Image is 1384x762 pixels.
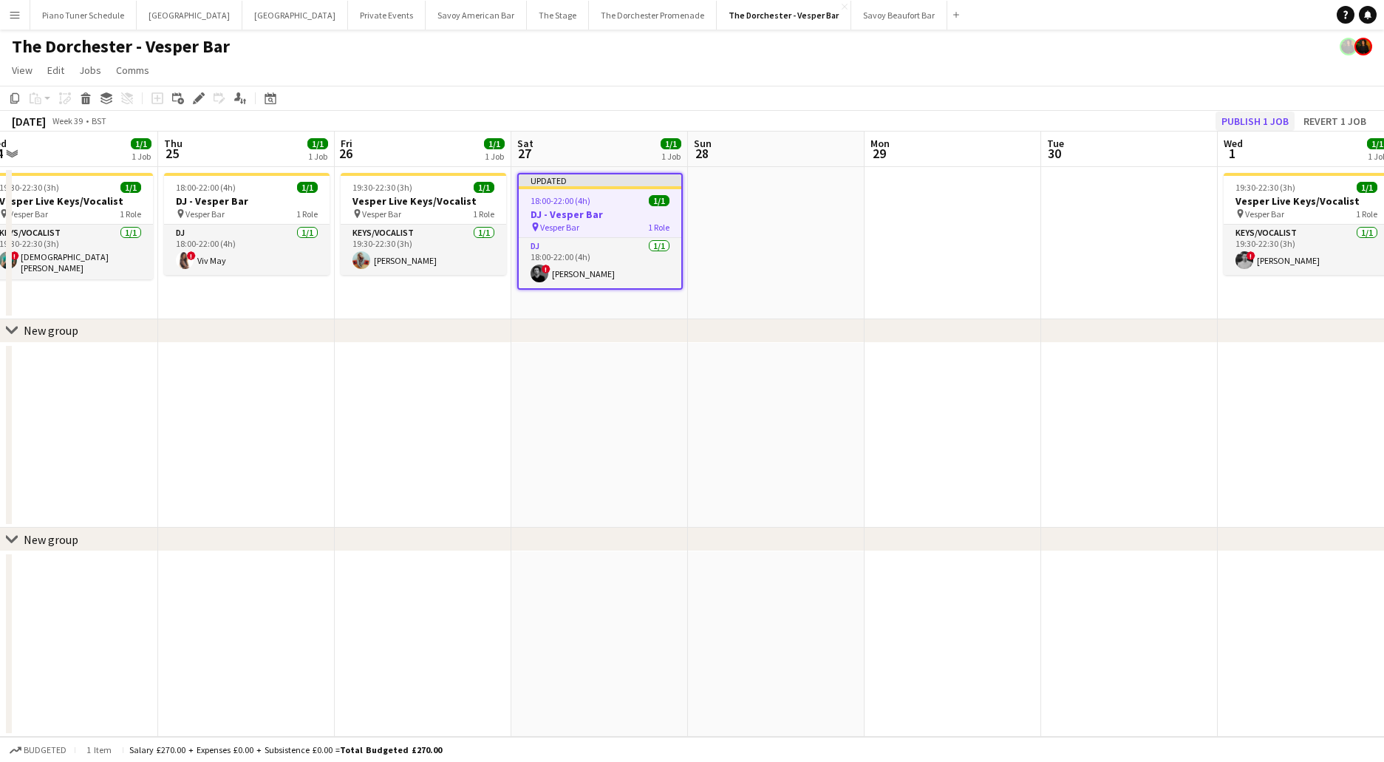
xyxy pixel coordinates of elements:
[41,61,70,80] a: Edit
[519,174,681,186] div: Updated
[341,225,506,275] app-card-role: Keys/Vocalist1/119:30-22:30 (3h)[PERSON_NAME]
[1354,38,1372,55] app-user-avatar: Celine Amara
[81,744,117,755] span: 1 item
[870,137,890,150] span: Mon
[185,208,225,220] span: Vesper Bar
[1357,182,1377,193] span: 1/1
[176,182,236,193] span: 18:00-22:00 (4h)
[164,194,330,208] h3: DJ - Vesper Bar
[296,208,318,220] span: 1 Role
[297,182,318,193] span: 1/1
[49,115,86,126] span: Week 39
[79,64,101,77] span: Jobs
[692,145,712,162] span: 28
[120,182,141,193] span: 1/1
[348,1,426,30] button: Private Events
[527,1,589,30] button: The Stage
[92,115,106,126] div: BST
[362,208,401,220] span: Vesper Bar
[484,138,505,149] span: 1/1
[542,265,550,273] span: !
[47,64,64,77] span: Edit
[7,742,69,758] button: Budgeted
[661,138,681,149] span: 1/1
[164,173,330,275] app-job-card: 18:00-22:00 (4h)1/1DJ - Vesper Bar Vesper Bar1 RoleDJ1/118:00-22:00 (4h)!Viv May
[519,238,681,288] app-card-role: DJ1/118:00-22:00 (4h)![PERSON_NAME]
[116,64,149,77] span: Comms
[717,1,851,30] button: The Dorchester - Vesper Bar
[12,64,33,77] span: View
[519,208,681,221] h3: DJ - Vesper Bar
[1221,145,1243,162] span: 1
[340,744,442,755] span: Total Budgeted £270.00
[648,222,669,233] span: 1 Role
[517,137,534,150] span: Sat
[589,1,717,30] button: The Dorchester Promenade
[6,61,38,80] a: View
[531,195,590,206] span: 18:00-22:00 (4h)
[120,208,141,220] span: 1 Role
[1298,112,1372,131] button: Revert 1 job
[515,145,534,162] span: 27
[164,137,183,150] span: Thu
[540,222,579,233] span: Vesper Bar
[868,145,890,162] span: 29
[9,208,48,220] span: Vesper Bar
[341,194,506,208] h3: Vesper Live Keys/Vocalist
[338,145,352,162] span: 26
[851,1,947,30] button: Savoy Beaufort Bar
[162,145,183,162] span: 25
[73,61,107,80] a: Jobs
[1047,137,1064,150] span: Tue
[308,151,327,162] div: 1 Job
[474,182,494,193] span: 1/1
[1340,38,1357,55] app-user-avatar: Celine Amara
[352,182,412,193] span: 19:30-22:30 (3h)
[1356,208,1377,220] span: 1 Role
[426,1,527,30] button: Savoy American Bar
[24,323,78,338] div: New group
[242,1,348,30] button: [GEOGRAPHIC_DATA]
[517,173,683,290] app-job-card: Updated18:00-22:00 (4h)1/1DJ - Vesper Bar Vesper Bar1 RoleDJ1/118:00-22:00 (4h)![PERSON_NAME]
[110,61,155,80] a: Comms
[24,745,67,755] span: Budgeted
[649,195,669,206] span: 1/1
[473,208,494,220] span: 1 Role
[131,138,151,149] span: 1/1
[1045,145,1064,162] span: 30
[12,35,230,58] h1: The Dorchester - Vesper Bar
[12,114,46,129] div: [DATE]
[661,151,681,162] div: 1 Job
[137,1,242,30] button: [GEOGRAPHIC_DATA]
[30,1,137,30] button: Piano Tuner Schedule
[1245,208,1284,220] span: Vesper Bar
[132,151,151,162] div: 1 Job
[307,138,328,149] span: 1/1
[1235,182,1295,193] span: 19:30-22:30 (3h)
[129,744,442,755] div: Salary £270.00 + Expenses £0.00 + Subsistence £0.00 =
[341,137,352,150] span: Fri
[164,225,330,275] app-card-role: DJ1/118:00-22:00 (4h)!Viv May
[341,173,506,275] app-job-card: 19:30-22:30 (3h)1/1Vesper Live Keys/Vocalist Vesper Bar1 RoleKeys/Vocalist1/119:30-22:30 (3h)[PER...
[24,532,78,547] div: New group
[1216,112,1295,131] button: Publish 1 job
[485,151,504,162] div: 1 Job
[1224,137,1243,150] span: Wed
[1247,251,1255,260] span: !
[187,251,196,260] span: !
[694,137,712,150] span: Sun
[10,251,19,260] span: !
